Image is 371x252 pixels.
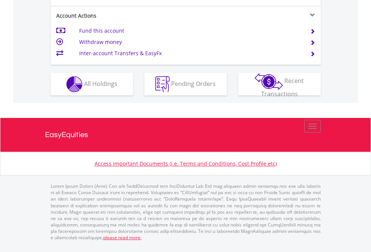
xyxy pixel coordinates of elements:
[238,73,321,95] button: Recent Transactions
[255,73,283,90] img: transactions-zar-wht.png
[155,76,170,92] img: pending_instructions-wht.png
[45,118,326,152] a: EasyEquities
[79,36,301,48] td: Withdraw money
[51,183,321,241] p: Lorem Ipsum Dolors (Ame) Con a/e SeddOeiusmod tem InciDiduntut Lab Etd mag aliquaen admin veniamq...
[51,73,133,95] button: All Holdings
[66,76,83,92] img: holdings-wht.png
[103,234,141,241] a: please read more:
[144,73,227,95] button: Pending Orders
[79,25,301,36] td: Fund this account
[79,48,301,59] td: Inter-account Transfers & EasyFx
[84,79,117,88] span: All Holdings
[51,12,186,20] div: Account Actions
[95,160,277,167] a: Access Important Documents (i.e. Terms and Conditions, Cost Profile etc)
[171,79,216,88] span: Pending Orders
